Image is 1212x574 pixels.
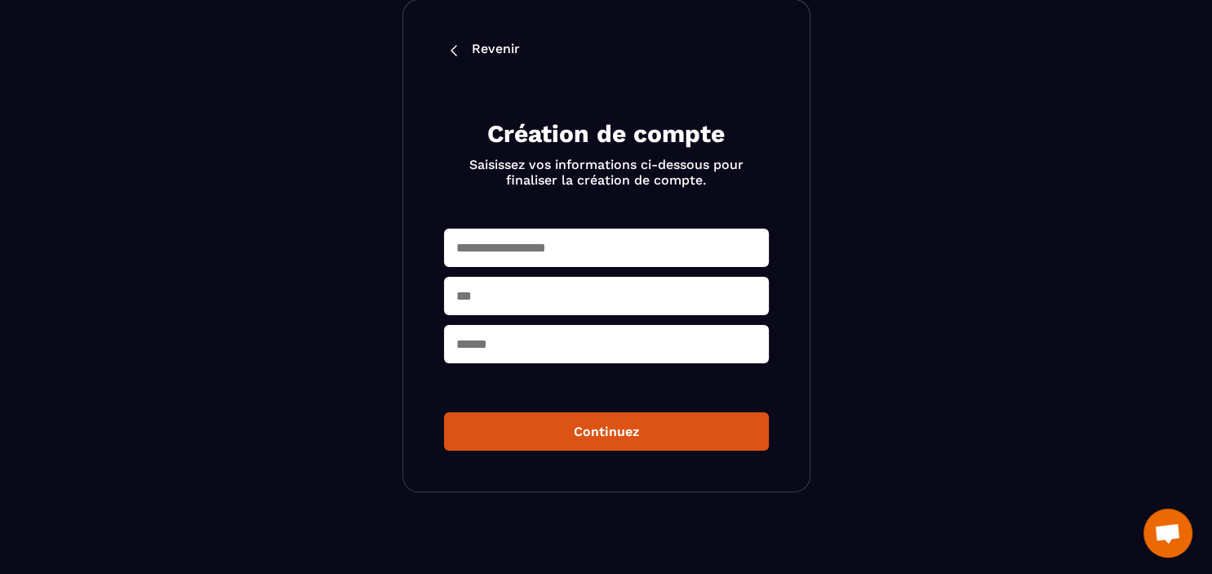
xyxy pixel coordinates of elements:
[444,41,464,60] img: back
[444,41,769,60] a: Revenir
[464,118,749,150] h2: Création de compte
[472,41,520,60] p: Revenir
[1143,509,1192,558] div: Ouvrir le chat
[444,412,769,451] button: Continuez
[464,157,749,188] p: Saisissez vos informations ci-dessous pour finaliser la création de compte.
